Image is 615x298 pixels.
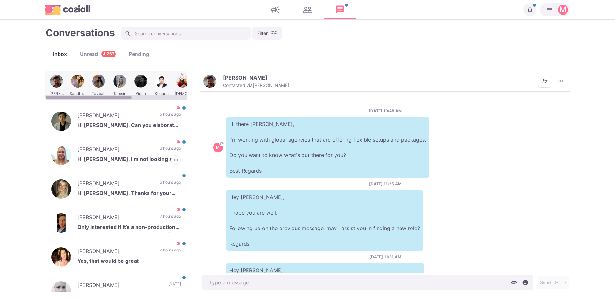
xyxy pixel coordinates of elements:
[51,213,71,233] img: Tyler Schrader
[73,50,122,58] div: Unread
[160,112,181,121] p: 5 hours ago
[521,278,530,287] button: Select emoji
[216,145,220,149] div: Martin
[51,247,71,267] img: Robyn Britton
[160,179,181,189] p: 6 hours ago
[46,27,115,38] h1: Conversations
[77,281,162,291] p: [PERSON_NAME]
[226,117,429,178] p: Hi there [PERSON_NAME], I'm working with global agencies that are offering flexible setups and pa...
[77,179,153,189] p: [PERSON_NAME]
[51,112,71,131] img: Abdul Aziz
[45,5,90,15] img: logo
[369,181,401,187] p: [DATE] 11:25 AM
[77,247,153,257] p: [PERSON_NAME]
[103,51,114,57] p: 4,267
[509,278,519,287] button: Attach files
[160,145,181,155] p: 6 hours ago
[168,281,181,291] p: [DATE]
[77,155,181,165] p: Hi [PERSON_NAME], I’m not looking and pretty happy where I am so it would have to be something pr...
[77,223,181,233] p: Only interested if it’s a non-production related role - or relocating me out of the [GEOGRAPHIC_D...
[203,75,216,88] img: Steven Oliver
[369,108,402,114] p: [DATE] 10:48 AM
[538,75,551,88] button: Add add contacts
[252,27,282,40] button: Filter
[160,213,181,223] p: 7 hours ago
[523,3,536,16] button: Notifications
[369,254,401,260] p: [DATE] 11:31 AM
[554,75,567,88] button: More menu
[223,82,289,88] p: Contacted via [PERSON_NAME]
[160,247,181,257] p: 7 hours ago
[47,50,73,58] div: Inbox
[121,27,251,40] input: Search conversations
[226,190,423,251] p: Hey [PERSON_NAME], I hope you are well. Following up on the previous message, may I assist you in...
[540,3,570,16] button: Martin
[51,145,71,165] img: Millie Cossins
[77,213,153,223] p: [PERSON_NAME]
[537,276,562,289] button: Send
[51,179,71,199] img: Natalie Kostoglanis Shumate
[77,145,153,155] p: [PERSON_NAME]
[77,189,181,199] p: Hi [PERSON_NAME], Thanks for your note and thinking of me. I’m all set right now. [PERSON_NAME]
[223,74,268,81] p: [PERSON_NAME]
[77,121,181,131] p: Hi [PERSON_NAME], Can you elaborate what are you offering?
[203,74,289,88] button: Steven Oliver[PERSON_NAME]Contacted via[PERSON_NAME]
[559,6,566,14] div: Martin
[220,142,223,145] svg: avatar
[77,112,153,121] p: [PERSON_NAME]
[122,50,156,58] div: Pending
[77,257,181,267] p: Yes, that would be great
